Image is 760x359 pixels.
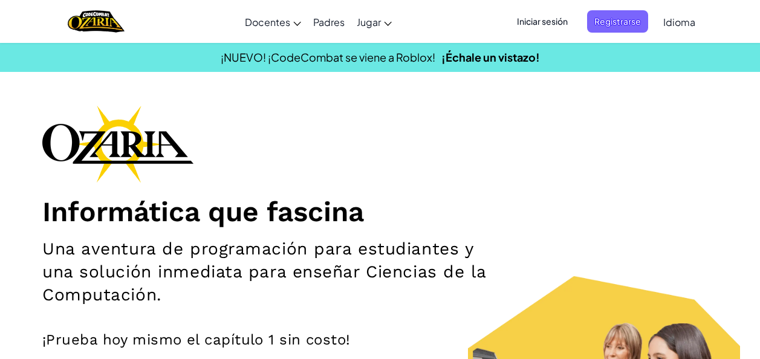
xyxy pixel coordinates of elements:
span: ¡NUEVO! ¡CodeCombat se viene a Roblox! [221,50,435,64]
img: Ozaria branding logo [42,105,193,183]
img: Home [68,9,124,34]
button: Iniciar sesión [510,10,575,33]
a: Idioma [657,5,701,38]
a: Docentes [239,5,307,38]
span: Jugar [357,16,381,28]
a: Jugar [351,5,398,38]
button: Registrarse [587,10,648,33]
span: Idioma [663,16,695,28]
a: ¡Échale un vistazo! [441,50,540,64]
span: Docentes [245,16,290,28]
h1: Informática que fascina [42,195,718,228]
p: ¡Prueba hoy mismo el capítulo 1 sin costo! [42,331,718,349]
a: Ozaria by CodeCombat logo [68,9,124,34]
a: Padres [307,5,351,38]
h2: Una aventura de programación para estudiantes y una solución inmediata para enseñar Ciencias de l... [42,238,495,306]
